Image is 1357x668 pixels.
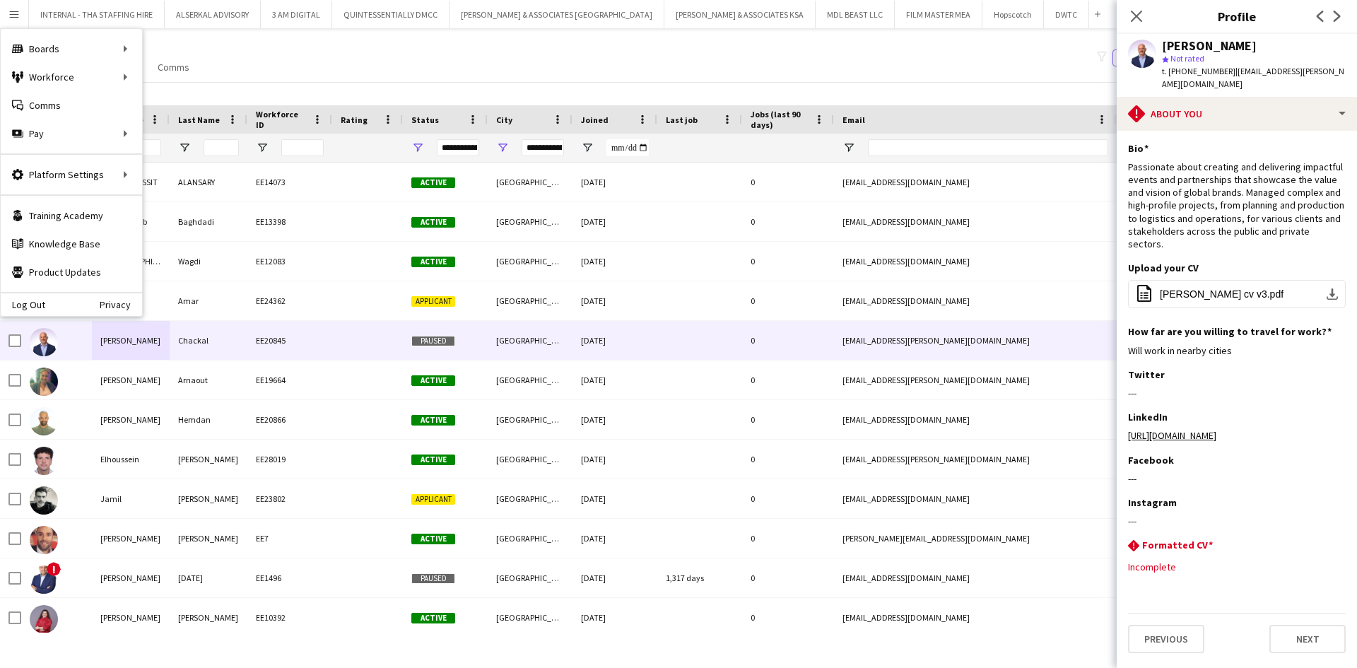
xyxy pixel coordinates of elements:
[1269,625,1346,653] button: Next
[1162,66,1344,89] span: | [EMAIL_ADDRESS][PERSON_NAME][DOMAIN_NAME]
[834,321,1117,360] div: [EMAIL_ADDRESS][PERSON_NAME][DOMAIN_NAME]
[834,163,1117,201] div: [EMAIL_ADDRESS][DOMAIN_NAME]
[842,115,865,125] span: Email
[170,479,247,518] div: [PERSON_NAME]
[1170,53,1204,64] span: Not rated
[165,1,261,28] button: ALSERKAL ADVISORY
[341,115,368,125] span: Rating
[572,321,657,360] div: [DATE]
[247,598,332,637] div: EE10392
[581,141,594,154] button: Open Filter Menu
[664,1,816,28] button: [PERSON_NAME] & ASSOCIATES KSA
[1128,411,1168,423] h3: LinkedIn
[1112,49,1183,66] button: Everyone6,013
[488,361,572,399] div: [GEOGRAPHIC_DATA]
[742,202,834,241] div: 0
[834,242,1117,281] div: [EMAIL_ADDRESS][DOMAIN_NAME]
[92,321,170,360] div: [PERSON_NAME]
[1,119,142,148] div: Pay
[1128,472,1346,485] div: ---
[256,109,307,130] span: Workforce ID
[742,479,834,518] div: 0
[742,361,834,399] div: 0
[100,299,142,310] a: Privacy
[1128,561,1346,573] div: Incomplete
[834,361,1117,399] div: [EMAIL_ADDRESS][PERSON_NAME][DOMAIN_NAME]
[834,202,1117,241] div: [EMAIL_ADDRESS][DOMAIN_NAME]
[247,163,332,201] div: EE14073
[742,558,834,597] div: 0
[170,321,247,360] div: Chackal
[92,361,170,399] div: [PERSON_NAME]
[247,281,332,320] div: EE24362
[834,558,1117,597] div: [EMAIL_ADDRESS][DOMAIN_NAME]
[496,115,512,125] span: City
[411,375,455,386] span: Active
[247,519,332,558] div: EE7
[488,479,572,518] div: [GEOGRAPHIC_DATA]
[30,368,58,396] img: Dana Arnaout
[170,361,247,399] div: Arnaout
[572,361,657,399] div: [DATE]
[572,479,657,518] div: [DATE]
[1128,142,1149,155] h3: Bio
[572,281,657,320] div: [DATE]
[572,400,657,439] div: [DATE]
[170,163,247,201] div: ALANSARY
[411,296,455,307] span: Applicant
[488,202,572,241] div: [GEOGRAPHIC_DATA]
[1128,280,1346,308] button: [PERSON_NAME] cv v3.pdf
[572,519,657,558] div: [DATE]
[30,526,58,554] img: Javier Ferrer
[247,558,332,597] div: EE1496
[247,440,332,479] div: EE28019
[1,299,45,310] a: Log Out
[247,202,332,241] div: EE13398
[488,440,572,479] div: [GEOGRAPHIC_DATA]
[281,139,324,156] input: Workforce ID Filter Input
[204,139,239,156] input: Last Name Filter Input
[488,519,572,558] div: [GEOGRAPHIC_DATA]
[152,58,195,76] a: Comms
[488,400,572,439] div: [GEOGRAPHIC_DATA]
[1128,496,1177,509] h3: Instagram
[572,598,657,637] div: [DATE]
[1,91,142,119] a: Comms
[247,361,332,399] div: EE19664
[606,139,649,156] input: Joined Filter Input
[572,558,657,597] div: [DATE]
[1160,288,1283,300] span: [PERSON_NAME] cv v3.pdf
[170,400,247,439] div: Hemdan
[488,558,572,597] div: [GEOGRAPHIC_DATA]
[488,242,572,281] div: [GEOGRAPHIC_DATA]
[92,598,170,637] div: [PERSON_NAME]
[572,440,657,479] div: [DATE]
[742,598,834,637] div: 0
[488,163,572,201] div: [GEOGRAPHIC_DATA]
[834,440,1117,479] div: [EMAIL_ADDRESS][PERSON_NAME][DOMAIN_NAME]
[170,242,247,281] div: Wagdi
[1128,429,1216,442] a: [URL][DOMAIN_NAME]
[247,242,332,281] div: EE12083
[411,455,455,465] span: Active
[411,217,455,228] span: Active
[1128,387,1346,399] div: ---
[30,486,58,515] img: Jamil Francis
[411,534,455,544] span: Active
[742,440,834,479] div: 0
[170,598,247,637] div: [PERSON_NAME]
[411,177,455,188] span: Active
[1117,97,1357,131] div: About you
[170,440,247,479] div: [PERSON_NAME]
[834,281,1117,320] div: [EMAIL_ADDRESS][DOMAIN_NAME]
[816,1,895,28] button: MDL BEAST LLC
[742,163,834,201] div: 0
[572,202,657,241] div: [DATE]
[1128,625,1204,653] button: Previous
[30,605,58,633] img: Mary Mansour
[126,139,161,156] input: First Name Filter Input
[411,415,455,426] span: Active
[742,242,834,281] div: 0
[1,160,142,189] div: Platform Settings
[982,1,1044,28] button: Hopscotch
